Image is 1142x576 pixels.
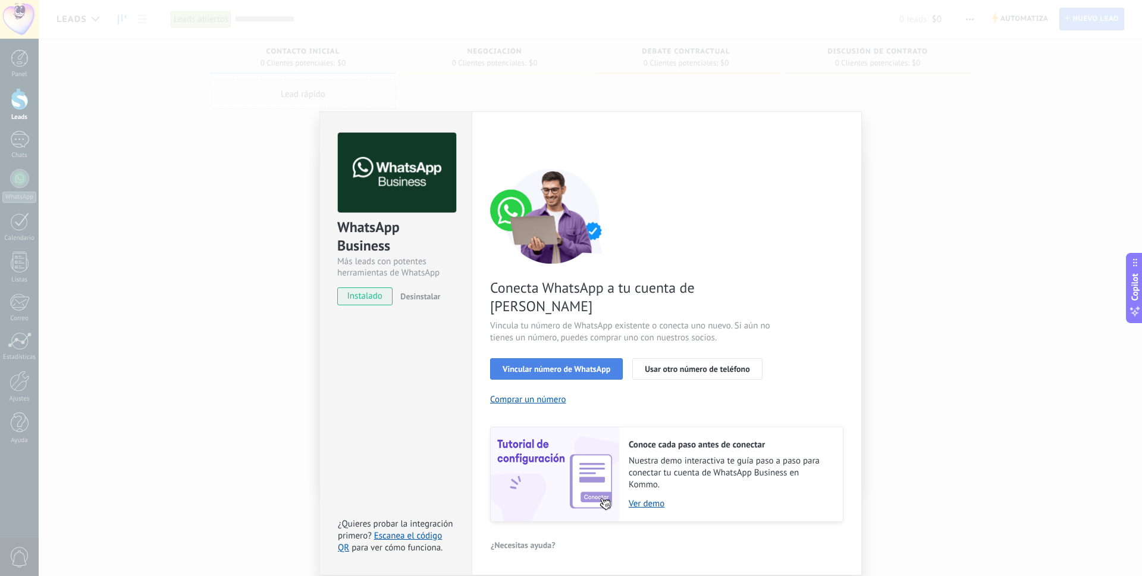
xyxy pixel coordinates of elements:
span: Copilot [1129,274,1141,301]
h2: Conoce cada paso antes de conectar [629,439,831,450]
a: Ver demo [629,498,831,509]
button: Desinstalar [396,287,440,305]
span: Conecta WhatsApp a tu cuenta de [PERSON_NAME] [490,278,773,315]
span: Nuestra demo interactiva te guía paso a paso para conectar tu cuenta de WhatsApp Business en Kommo. [629,455,831,491]
span: instalado [338,287,392,305]
a: Escanea el código QR [338,530,442,553]
span: Usar otro número de teléfono [645,365,749,373]
button: ¿Necesitas ayuda? [490,536,556,554]
img: logo_main.png [338,133,456,213]
span: Vincula tu número de WhatsApp existente o conecta uno nuevo. Si aún no tienes un número, puedes c... [490,320,773,344]
span: Vincular número de WhatsApp [503,365,610,373]
img: connect number [490,168,615,264]
button: Vincular número de WhatsApp [490,358,623,380]
span: para ver cómo funciona. [352,542,443,553]
div: WhatsApp Business [337,218,454,256]
span: ¿Necesitas ayuda? [491,541,556,549]
span: Desinstalar [400,291,440,302]
button: Comprar un número [490,394,566,405]
button: Usar otro número de teléfono [632,358,762,380]
span: ¿Quieres probar la integración primero? [338,518,453,541]
div: Más leads con potentes herramientas de WhatsApp [337,256,454,278]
